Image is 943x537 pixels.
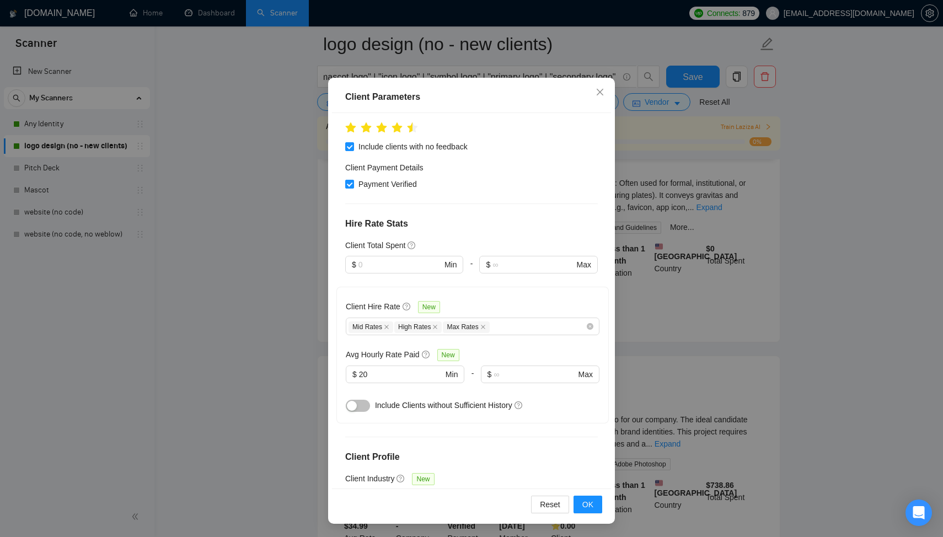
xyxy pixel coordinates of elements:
span: question-circle [422,350,431,359]
span: close-circle [587,323,593,330]
span: question-circle [397,474,405,483]
button: Close [585,78,615,108]
span: $ [486,259,490,271]
span: Include Clients without Sufficient History [375,401,512,410]
h4: Client Payment Details [345,162,424,174]
span: Max [577,259,591,271]
span: close [384,324,389,330]
button: OK [574,496,602,513]
span: Min [444,259,457,271]
span: star [407,122,418,133]
span: $ [352,259,356,271]
span: Payment Verified [354,178,421,190]
span: $ [352,368,357,380]
span: Reset [540,498,560,511]
span: question-circle [403,302,411,311]
span: New [412,473,434,485]
span: star [345,122,356,133]
h5: Client Total Spent [345,239,405,251]
h4: Hire Rate Stats [345,217,598,230]
input: 0 [358,259,442,271]
span: OK [582,498,593,511]
div: Client Parameters [345,90,598,104]
span: New [418,301,440,313]
h5: Avg Hourly Rate Paid [346,348,420,361]
span: star [376,122,387,133]
span: Max [578,368,593,380]
input: 0 [359,368,443,380]
span: close [596,88,604,96]
span: star [392,122,403,133]
span: New [437,349,459,361]
span: Max Rates [443,321,489,333]
span: close [432,324,438,330]
span: question-circle [515,401,523,410]
h4: Client Profile [345,450,598,464]
span: Min [446,368,458,380]
span: star [361,122,372,133]
span: question-circle [408,241,416,250]
h5: Client Industry [345,472,394,485]
span: $ [487,368,492,380]
div: - [464,366,480,396]
span: Include clients with no feedback [354,141,472,153]
span: Mid Rates [349,321,393,333]
input: ∞ [494,368,576,380]
input: ∞ [492,259,574,271]
button: Reset [531,496,569,513]
span: close [480,324,486,330]
div: Open Intercom Messenger [906,500,932,526]
div: - [463,256,479,287]
h5: Client Hire Rate [346,300,400,313]
span: High Rates [394,321,442,333]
